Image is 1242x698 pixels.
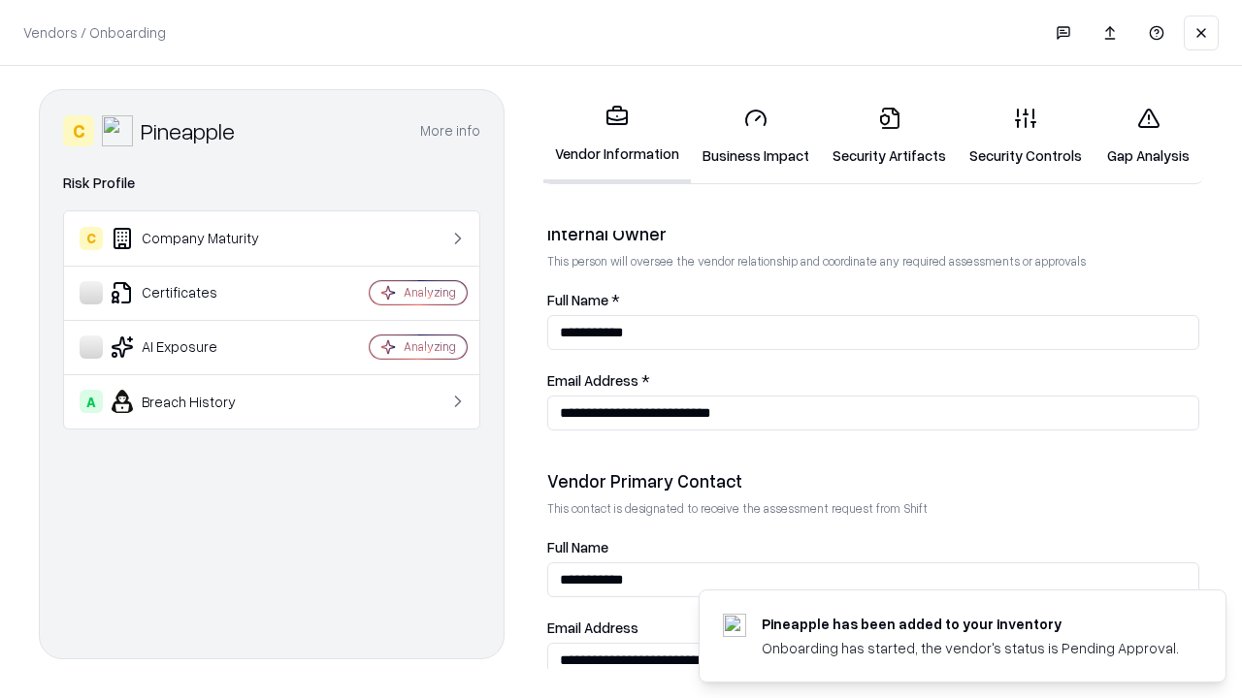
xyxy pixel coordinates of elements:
img: Pineapple [102,115,133,146]
a: Gap Analysis [1094,91,1203,181]
a: Security Controls [958,91,1094,181]
div: Onboarding has started, the vendor's status is Pending Approval. [762,638,1179,658]
p: This person will oversee the vendor relationship and coordinate any required assessments or appro... [547,253,1199,270]
p: Vendors / Onboarding [23,22,166,43]
div: Internal Owner [547,222,1199,245]
div: Analyzing [404,338,456,355]
div: A [80,390,103,413]
label: Email Address [547,620,1199,635]
img: pineappleenergy.com [723,614,746,637]
label: Full Name [547,540,1199,555]
div: Company Maturity [80,227,311,250]
div: Pineapple [141,115,235,146]
a: Vendor Information [543,89,691,183]
div: Certificates [80,281,311,304]
button: More info [420,113,480,148]
a: Business Impact [691,91,821,181]
div: C [80,227,103,250]
div: Pineapple has been added to your inventory [762,614,1179,634]
div: Breach History [80,390,311,413]
div: C [63,115,94,146]
div: Analyzing [404,284,456,301]
div: AI Exposure [80,335,311,359]
div: Risk Profile [63,172,480,195]
a: Security Artifacts [821,91,958,181]
p: This contact is designated to receive the assessment request from Shift [547,500,1199,517]
div: Vendor Primary Contact [547,469,1199,492]
label: Email Address * [547,373,1199,388]
label: Full Name * [547,293,1199,307]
